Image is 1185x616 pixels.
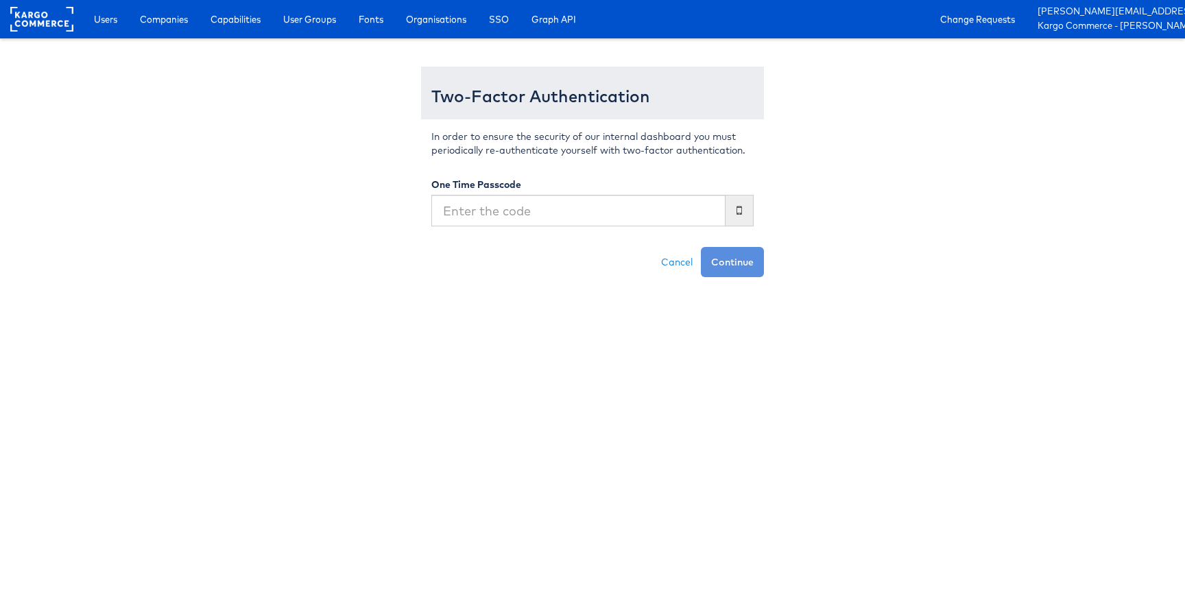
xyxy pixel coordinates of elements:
[521,7,586,32] a: Graph API
[348,7,394,32] a: Fonts
[84,7,128,32] a: Users
[431,195,726,226] input: Enter the code
[406,12,466,26] span: Organisations
[431,87,754,105] h3: Two-Factor Authentication
[273,7,346,32] a: User Groups
[396,7,477,32] a: Organisations
[94,12,117,26] span: Users
[1038,5,1175,19] a: [PERSON_NAME][EMAIL_ADDRESS][PERSON_NAME][DOMAIN_NAME]
[130,7,198,32] a: Companies
[200,7,271,32] a: Capabilities
[431,130,754,157] p: In order to ensure the security of our internal dashboard you must periodically re-authenticate y...
[701,247,764,277] button: Continue
[211,12,261,26] span: Capabilities
[479,7,519,32] a: SSO
[431,178,521,191] label: One Time Passcode
[1038,19,1175,34] a: Kargo Commerce - [PERSON_NAME]
[653,247,701,277] a: Cancel
[531,12,576,26] span: Graph API
[283,12,336,26] span: User Groups
[140,12,188,26] span: Companies
[489,12,509,26] span: SSO
[930,7,1025,32] a: Change Requests
[359,12,383,26] span: Fonts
